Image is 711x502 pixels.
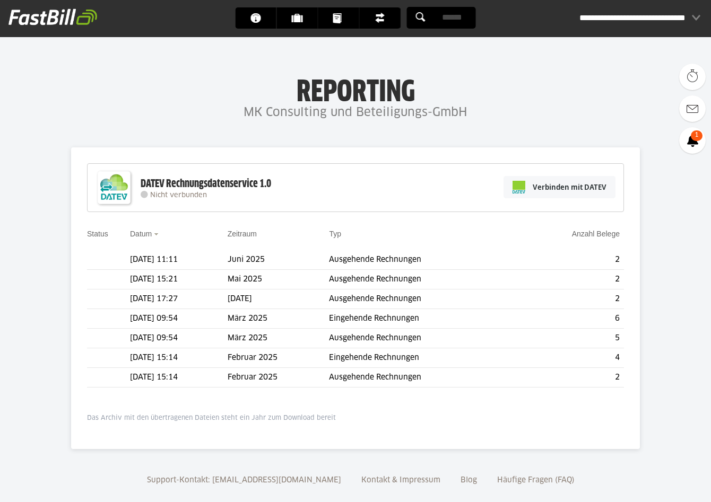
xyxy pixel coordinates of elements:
[517,329,624,348] td: 5
[504,176,615,198] a: Verbinden mit DATEV
[130,329,228,348] td: [DATE] 09:54
[150,192,207,199] span: Nicht verbunden
[87,414,624,422] p: Das Archiv mit den übertragenen Dateien steht ein Jahr zum Download bereit
[228,329,330,348] td: März 2025
[130,230,152,238] a: Datum
[517,250,624,270] td: 2
[228,368,330,387] td: Februar 2025
[533,182,606,192] span: Verbinden mit DATEV
[329,329,517,348] td: Ausgehende Rechnungen
[87,230,108,238] a: Status
[130,348,228,368] td: [DATE] 15:14
[292,7,309,29] span: Kunden
[250,7,268,29] span: Dashboard
[493,477,578,484] a: Häufige Fragen (FAQ)
[228,250,330,270] td: Juni 2025
[93,166,135,209] img: DATEV-Datenservice Logo
[228,309,330,329] td: März 2025
[375,7,392,29] span: Finanzen
[154,233,161,235] img: sort_desc.gif
[679,127,706,154] a: 1
[228,348,330,368] td: Februar 2025
[329,270,517,289] td: Ausgehende Rechnungen
[457,477,481,484] a: Blog
[228,230,257,238] a: Zeitraum
[277,7,318,29] a: Kunden
[358,477,444,484] a: Kontakt & Impressum
[106,75,605,102] h1: Reporting
[329,309,517,329] td: Eingehende Rechnungen
[360,7,401,29] a: Finanzen
[517,348,624,368] td: 4
[318,7,359,29] a: Dokumente
[629,470,700,497] iframe: Öffnet ein Widget, in dem Sie weitere Informationen finden
[517,309,624,329] td: 6
[517,270,624,289] td: 2
[513,181,525,193] img: pi-datev-logo-farbig-24.svg
[329,348,517,368] td: Eingehende Rechnungen
[329,368,517,387] td: Ausgehende Rechnungen
[228,289,330,309] td: [DATE]
[228,270,330,289] td: Mai 2025
[333,7,351,29] span: Dokumente
[517,368,624,387] td: 2
[143,477,345,484] a: Support-Kontakt: [EMAIL_ADDRESS][DOMAIN_NAME]
[236,7,276,29] a: Dashboard
[141,177,271,191] div: DATEV Rechnungsdatenservice 1.0
[130,309,228,329] td: [DATE] 09:54
[572,230,620,238] a: Anzahl Belege
[329,230,341,238] a: Typ
[130,270,228,289] td: [DATE] 15:21
[517,289,624,309] td: 2
[130,368,228,387] td: [DATE] 15:14
[691,130,703,141] span: 1
[329,250,517,270] td: Ausgehende Rechnungen
[329,289,517,309] td: Ausgehende Rechnungen
[8,8,97,25] img: fastbill_logo_white.png
[130,289,228,309] td: [DATE] 17:27
[130,250,228,270] td: [DATE] 11:11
